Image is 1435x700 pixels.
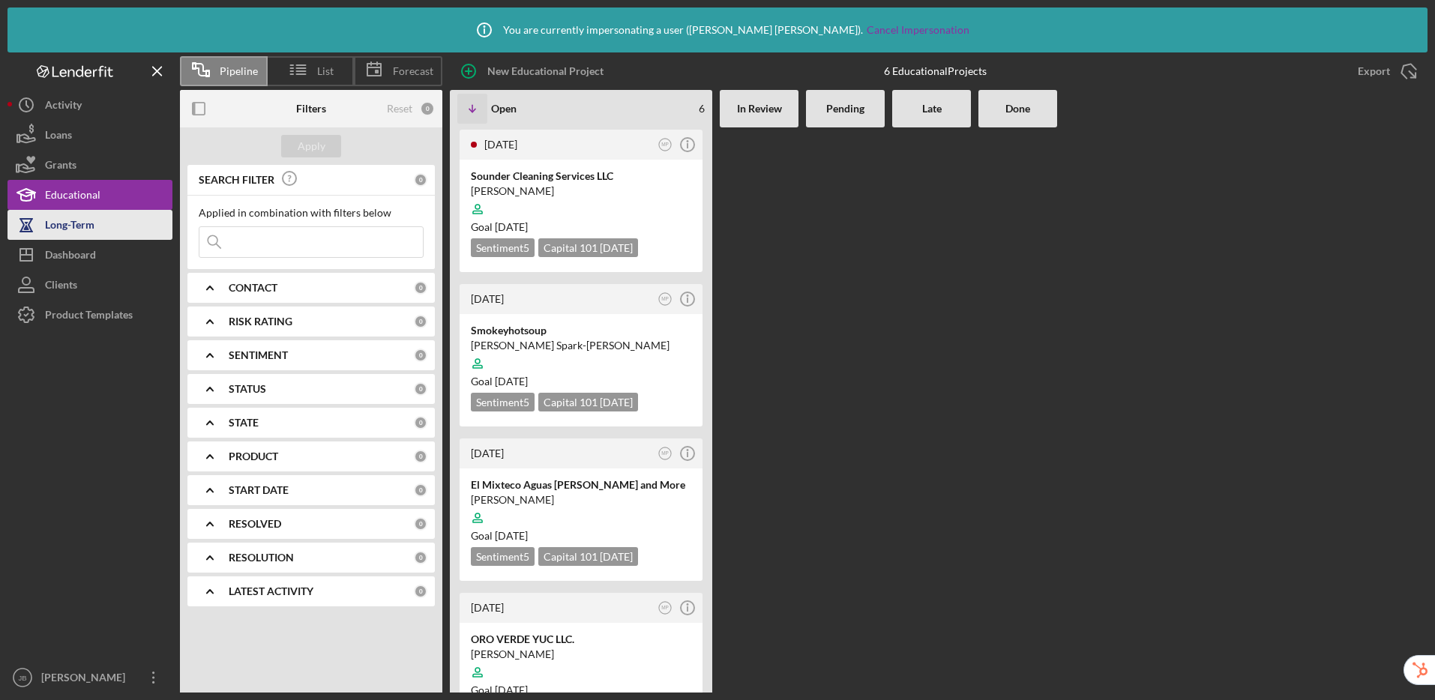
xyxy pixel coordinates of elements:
div: Reset [387,103,412,115]
div: Educational [45,180,100,214]
time: 2025-04-16 03:16 [471,447,504,459]
div: 0 [414,315,427,328]
span: Goal [471,684,528,696]
b: CONTACT [229,282,277,294]
text: JB [18,674,26,682]
button: Activity [7,90,172,120]
span: Pipeline [220,65,258,77]
div: [PERSON_NAME] Spark-[PERSON_NAME] [471,338,691,353]
div: 0 [414,281,427,295]
div: Clients [45,270,77,304]
button: JB[PERSON_NAME] [7,663,172,693]
div: Capital 101 [DATE] [538,238,638,257]
div: Activity [45,90,82,124]
b: START DATE [229,484,289,496]
div: 0 [414,416,427,429]
span: Forecast [393,65,433,77]
div: 0 [414,585,427,598]
a: Cancel Impersonation [867,24,969,36]
text: MP [661,296,669,301]
div: Sentiment 5 [471,393,535,411]
b: SENTIMENT [229,349,288,361]
div: 0 [414,551,427,564]
b: RESOLUTION [229,552,294,564]
b: STATUS [229,383,266,395]
div: Loans [45,120,72,154]
div: Capital 101 [DATE] [538,547,638,566]
b: RESOLVED [229,518,281,530]
text: MP [661,605,669,610]
div: Long-Term [45,210,94,244]
div: 0 [420,101,435,116]
button: MP [655,444,676,464]
div: You are currently impersonating a user ( [PERSON_NAME] [PERSON_NAME] ). [466,11,969,49]
span: List [317,65,334,77]
span: Goal [471,529,528,542]
button: Product Templates [7,300,172,330]
div: New Educational Project [487,56,604,86]
div: Grants [45,150,76,184]
time: 07/25/2025 [495,684,528,696]
div: 0 [414,517,427,531]
b: STATE [229,417,259,429]
div: [PERSON_NAME] [37,663,135,696]
a: Clients [7,270,172,300]
b: RISK RATING [229,316,292,328]
time: 07/25/2025 [495,529,528,542]
time: 2025-04-16 03:14 [471,601,504,614]
div: [PERSON_NAME] [471,184,691,199]
button: Export [1343,56,1428,86]
time: 2025-06-10 22:06 [484,138,517,151]
div: Apply [298,135,325,157]
div: Capital 101 [DATE] [538,393,638,411]
a: [DATE]MPEl Mixteco Aguas [PERSON_NAME] and More[PERSON_NAME]Goal [DATE]Sentiment5Capital 101 [DATE] [457,436,705,583]
text: MP [661,142,669,147]
button: New Educational Project [450,56,619,86]
b: SEARCH FILTER [199,174,274,186]
b: Pending [826,103,864,115]
button: Long-Term [7,210,172,240]
button: MP [655,135,676,155]
div: Product Templates [45,300,133,334]
div: [PERSON_NAME] [471,492,691,507]
div: Smokeyhotsoup [471,323,691,338]
button: MP [655,598,676,618]
button: MP [655,289,676,310]
div: Applied in combination with filters below [199,207,424,219]
time: 09/18/2025 [495,220,528,233]
div: 0 [414,483,427,497]
button: Educational [7,180,172,210]
b: Late [922,103,942,115]
div: Sentiment 5 [471,547,535,566]
b: LATEST ACTIVITY [229,585,313,597]
span: Goal [471,220,528,233]
div: ORO VERDE YUC LLC. [471,632,691,647]
b: Open [491,103,517,115]
time: 07/25/2025 [495,375,528,387]
div: Sounder Cleaning Services LLC [471,169,691,184]
button: Apply [281,135,341,157]
div: 6 Educational Projects [884,65,987,77]
a: [DATE]MPSounder Cleaning Services LLC[PERSON_NAME]Goal [DATE]Sentiment5Capital 101 [DATE] [457,127,705,274]
text: MP [661,450,669,456]
div: Sentiment 5 [471,238,535,257]
a: Loans [7,120,172,150]
b: Filters [296,103,326,115]
div: El Mixteco Aguas [PERSON_NAME] and More [471,477,691,492]
span: 6 [699,103,705,115]
a: [DATE]MPSmokeyhotsoup[PERSON_NAME] Spark-[PERSON_NAME]Goal [DATE]Sentiment5Capital 101 [DATE] [457,282,705,429]
button: Dashboard [7,240,172,270]
b: PRODUCT [229,450,278,462]
time: 2025-04-16 03:16 [471,292,504,305]
b: In Review [737,103,782,115]
div: Dashboard [45,240,96,274]
div: 0 [414,173,427,187]
button: Grants [7,150,172,180]
div: 0 [414,450,427,463]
